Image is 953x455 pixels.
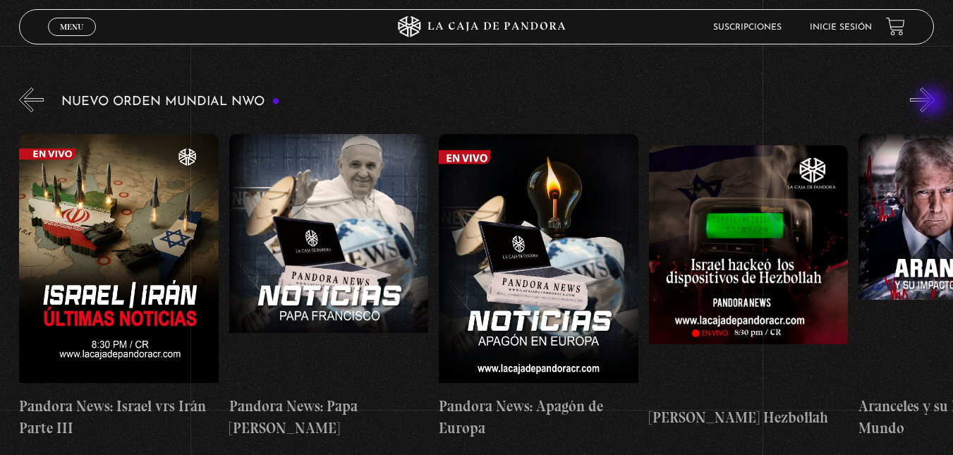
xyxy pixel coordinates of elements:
button: Previous [19,87,44,112]
a: Pandora News: Papa [PERSON_NAME] [229,123,429,451]
h4: Pandora News: Apagón de Europa [439,395,638,439]
span: Menu [60,23,83,31]
h3: Nuevo Orden Mundial NWO [61,95,280,109]
h4: Pandora News: Papa [PERSON_NAME] [229,395,429,439]
a: [PERSON_NAME] Hezbollah [649,123,849,451]
button: Next [910,87,935,112]
a: Pandora News: Israel vrs Irán Parte III [19,123,219,451]
span: Cerrar [55,35,88,44]
a: Suscripciones [713,23,782,32]
h4: Pandora News: Israel vrs Irán Parte III [19,395,219,439]
a: Inicie sesión [810,23,872,32]
a: Pandora News: Apagón de Europa [439,123,638,451]
a: View your shopping cart [886,17,905,36]
h4: [PERSON_NAME] Hezbollah [649,406,849,429]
